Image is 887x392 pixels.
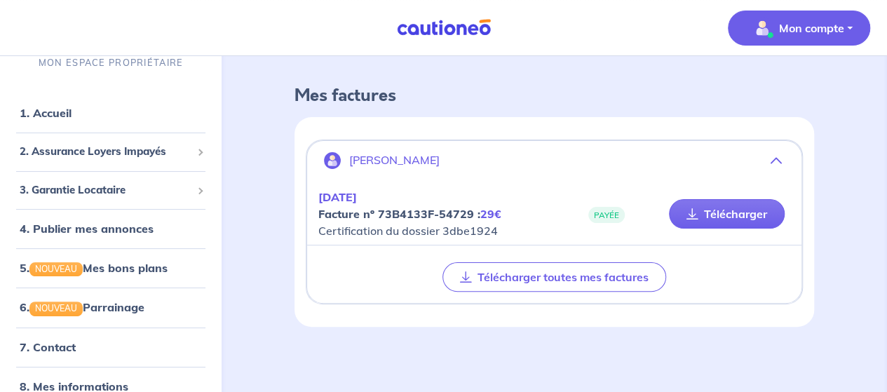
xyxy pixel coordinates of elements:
a: 1. Accueil [20,106,72,120]
h4: Mes factures [294,86,814,106]
a: 5.NOUVEAUMes bons plans [20,261,168,275]
p: Certification du dossier 3dbe1924 [318,189,554,239]
div: 6.NOUVEAUParrainage [6,293,216,321]
em: [DATE] [318,190,357,204]
strong: Facture nº 73B4133F-54729 : [318,207,501,221]
span: 2. Assurance Loyers Impayés [20,144,191,160]
em: 29€ [480,207,501,221]
a: 4. Publier mes annonces [20,222,154,236]
p: Mon compte [779,20,844,36]
img: Cautioneo [391,19,496,36]
div: 7. Contact [6,332,216,360]
div: 4. Publier mes annonces [6,215,216,243]
div: 2. Assurance Loyers Impayés [6,138,216,165]
p: MON ESPACE PROPRIÉTAIRE [39,56,183,69]
div: 3. Garantie Locataire [6,177,216,204]
div: 1. Accueil [6,99,216,127]
button: [PERSON_NAME] [307,144,801,177]
a: 6.NOUVEAUParrainage [20,300,144,314]
img: illu_account.svg [324,152,341,169]
img: illu_account_valid_menu.svg [751,17,773,39]
div: 5.NOUVEAUMes bons plans [6,254,216,282]
span: PAYÉE [588,207,625,223]
button: Télécharger toutes mes factures [442,262,666,292]
a: 7. Contact [20,339,76,353]
p: [PERSON_NAME] [349,154,440,167]
a: Télécharger [669,199,785,229]
span: 3. Garantie Locataire [20,182,191,198]
button: illu_account_valid_menu.svgMon compte [728,11,870,46]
